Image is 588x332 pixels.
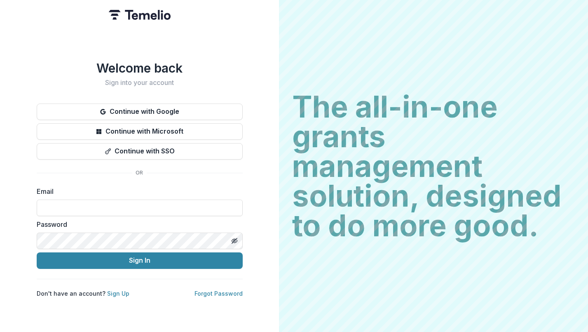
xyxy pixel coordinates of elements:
button: Toggle password visibility [228,234,241,247]
label: Email [37,186,238,196]
button: Sign In [37,252,243,269]
label: Password [37,219,238,229]
button: Continue with Microsoft [37,123,243,140]
a: Sign Up [107,290,129,297]
a: Forgot Password [194,290,243,297]
button: Continue with SSO [37,143,243,160]
img: Temelio [109,10,171,20]
p: Don't have an account? [37,289,129,298]
button: Continue with Google [37,104,243,120]
h2: Sign into your account [37,79,243,87]
h1: Welcome back [37,61,243,75]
